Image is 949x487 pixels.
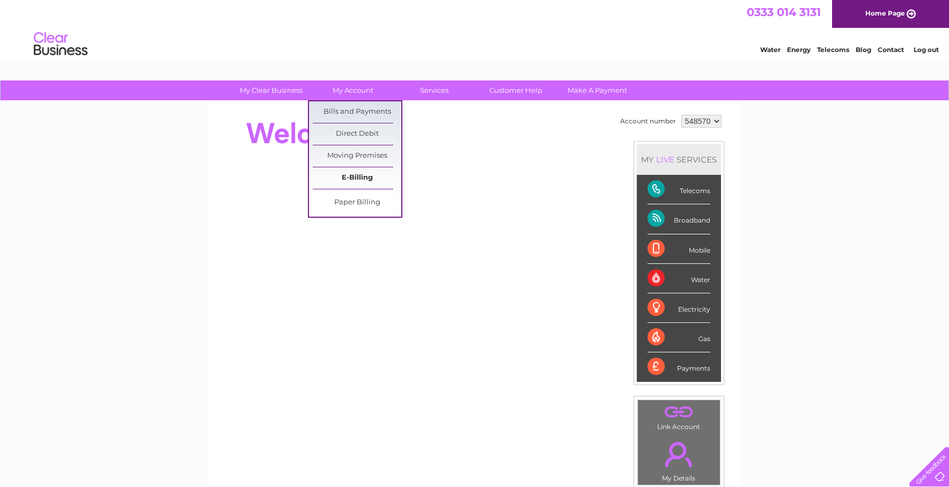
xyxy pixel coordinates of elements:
[390,80,479,100] a: Services
[313,192,401,213] a: Paper Billing
[313,167,401,189] a: E-Billing
[553,80,642,100] a: Make A Payment
[747,5,821,19] a: 0333 014 3131
[227,80,315,100] a: My Clear Business
[648,234,710,264] div: Mobile
[617,112,679,130] td: Account number
[637,400,720,433] td: Link Account
[914,46,939,54] a: Log out
[641,403,717,422] a: .
[654,154,676,165] div: LIVE
[637,144,721,175] div: MY SERVICES
[760,46,781,54] a: Water
[313,145,401,167] a: Moving Premises
[641,436,717,473] a: .
[472,80,560,100] a: Customer Help
[648,323,710,352] div: Gas
[637,433,720,485] td: My Details
[648,293,710,323] div: Electricity
[856,46,871,54] a: Blog
[313,123,401,145] a: Direct Debit
[648,204,710,234] div: Broadband
[222,6,729,52] div: Clear Business is a trading name of Verastar Limited (registered in [GEOGRAPHIC_DATA] No. 3667643...
[878,46,904,54] a: Contact
[308,80,397,100] a: My Account
[33,28,88,61] img: logo.png
[648,175,710,204] div: Telecoms
[817,46,849,54] a: Telecoms
[313,101,401,123] a: Bills and Payments
[648,352,710,381] div: Payments
[648,264,710,293] div: Water
[787,46,811,54] a: Energy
